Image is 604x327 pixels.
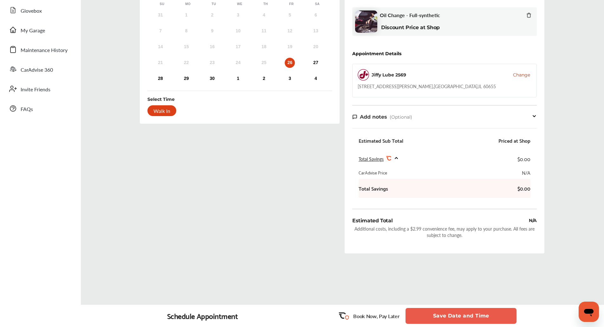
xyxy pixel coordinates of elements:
img: oil-change-thumb.jpg [355,10,377,33]
div: Not available Saturday, September 20th, 2025 [311,42,321,52]
div: Choose Sunday, September 28th, 2025 [155,74,166,84]
div: We [237,2,243,6]
div: Not available Monday, September 1st, 2025 [181,10,192,20]
div: Not available Wednesday, September 17th, 2025 [233,42,243,52]
div: Not available Friday, September 12th, 2025 [285,26,295,36]
span: Glovebox [21,7,42,15]
div: Not available Tuesday, September 9th, 2025 [207,26,217,36]
iframe: Button to launch messaging window [579,302,599,322]
a: Glovebox [6,2,75,18]
div: Additional costs, including a $2.99 convenience fee, may apply to your purchase. All fees are sub... [352,226,537,238]
div: Jiffy Lube 2569 [372,72,406,78]
div: Choose Monday, September 29th, 2025 [181,74,192,84]
div: Not available Monday, September 8th, 2025 [181,26,192,36]
div: Tu [211,2,217,6]
div: Not available Monday, September 22nd, 2025 [181,58,192,68]
a: CarAdvise 360 [6,61,75,77]
button: Change [513,72,530,78]
div: N/A [522,169,530,176]
span: Invite Friends [21,86,50,94]
div: Not available Saturday, September 6th, 2025 [311,10,321,20]
p: Book Now, Pay Later [353,312,399,320]
div: Choose Tuesday, September 30th, 2025 [207,74,217,84]
div: Not available Tuesday, September 23rd, 2025 [207,58,217,68]
div: Not available Thursday, September 11th, 2025 [259,26,269,36]
div: Choose Thursday, October 2nd, 2025 [259,74,269,84]
a: My Garage [6,22,75,38]
div: [STREET_ADDRESS][PERSON_NAME] , [GEOGRAPHIC_DATA] , IL 60655 [358,83,496,89]
div: CarAdvise Price [359,169,387,176]
div: Not available Wednesday, September 24th, 2025 [233,58,243,68]
div: Select Time [147,96,175,102]
span: FAQs [21,105,33,114]
b: Total Savings [359,185,388,192]
div: N/A [529,217,537,224]
a: Maintenance History [6,41,75,58]
span: Add notes [360,114,387,120]
div: Choose Wednesday, October 1st, 2025 [233,74,243,84]
button: Save Date and Time [406,308,516,324]
div: Estimated Total [352,217,393,224]
div: Schedule Appointment [167,311,238,320]
div: Su [159,2,165,6]
div: Choose Friday, September 26th, 2025 [285,58,295,68]
div: Not available Sunday, September 7th, 2025 [155,26,166,36]
div: Not available Sunday, September 14th, 2025 [155,42,166,52]
a: FAQs [6,100,75,117]
b: Discount Price at Shop [381,24,440,30]
span: Total Savings [359,156,384,162]
div: Not available Thursday, September 4th, 2025 [259,10,269,20]
div: Th [263,2,269,6]
b: $0.00 [511,185,530,192]
div: Not available Wednesday, September 10th, 2025 [233,26,243,36]
div: month 2025-09 [147,9,329,85]
div: Choose Saturday, October 4th, 2025 [311,74,321,84]
div: Not available Friday, September 5th, 2025 [285,10,295,20]
div: Not available Tuesday, September 16th, 2025 [207,42,217,52]
div: Not available Tuesday, September 2nd, 2025 [207,10,217,20]
span: Maintenance History [21,46,68,55]
span: (Optional) [390,114,412,120]
span: CarAdvise 360 [21,66,53,74]
div: Not available Sunday, September 21st, 2025 [155,58,166,68]
div: Estimated Sub Total [359,137,403,144]
div: Sa [314,2,321,6]
div: Not available Wednesday, September 3rd, 2025 [233,10,243,20]
a: Invite Friends [6,81,75,97]
div: Not available Sunday, August 31st, 2025 [155,10,166,20]
div: Fr [288,2,295,6]
div: Choose Friday, October 3rd, 2025 [285,74,295,84]
div: Not available Friday, September 19th, 2025 [285,42,295,52]
div: Choose Saturday, September 27th, 2025 [311,58,321,68]
div: Mo [185,2,191,6]
div: Walk In [147,105,176,116]
div: Not available Thursday, September 18th, 2025 [259,42,269,52]
div: Not available Monday, September 15th, 2025 [181,42,192,52]
img: note-icon.db9493fa.svg [352,114,357,120]
div: $0.00 [517,154,530,163]
div: Priced at Shop [498,137,530,144]
img: logo-jiffylube.png [358,69,369,81]
span: My Garage [21,27,45,35]
div: Not available Thursday, September 25th, 2025 [259,58,269,68]
div: Appointment Details [352,51,401,56]
span: Oil Change - Full-synthetic [380,12,440,18]
div: Not available Saturday, September 13th, 2025 [311,26,321,36]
